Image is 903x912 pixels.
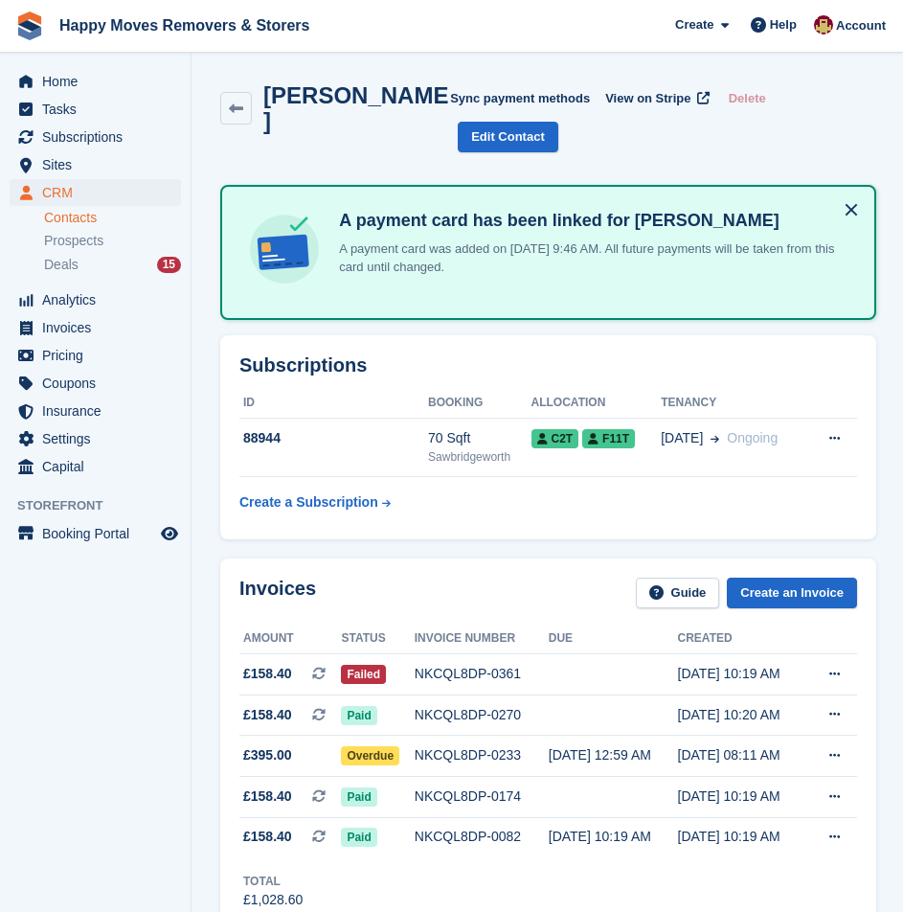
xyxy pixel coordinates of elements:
h2: Subscriptions [239,354,857,376]
a: Happy Moves Removers & Storers [52,10,317,41]
div: [DATE] 10:19 AM [678,664,807,684]
button: Sync payment methods [450,82,590,114]
div: [DATE] 10:19 AM [549,827,678,847]
span: £158.40 [243,787,292,807]
span: Storefront [17,496,191,515]
span: Subscriptions [42,124,157,150]
a: menu [10,286,181,313]
span: Paid [341,828,376,847]
span: Paid [341,706,376,725]
img: Steven Fry [814,15,833,34]
th: Booking [428,388,531,419]
span: Tasks [42,96,157,123]
span: Failed [341,665,386,684]
th: Due [549,624,678,654]
span: Paid [341,787,376,807]
a: Create an Invoice [727,578,857,609]
th: ID [239,388,428,419]
div: NKCQL8DP-0270 [415,705,549,725]
span: CRM [42,179,157,206]
img: card-linked-ebf98d0992dc2aeb22e95c0e3c79077019eb2392cfd83c6a337811c24bc77127.svg [245,210,324,288]
a: Edit Contact [458,122,558,153]
div: [DATE] 10:19 AM [678,787,807,807]
div: [DATE] 10:19 AM [678,827,807,847]
a: menu [10,453,181,480]
th: Amount [239,624,341,654]
a: menu [10,398,181,424]
div: NKCQL8DP-0174 [415,787,549,807]
a: menu [10,425,181,452]
span: C2T [531,429,579,448]
span: Invoices [42,314,157,341]
h2: [PERSON_NAME] [263,82,450,134]
h2: Invoices [239,578,316,609]
a: Prospects [44,231,181,251]
span: Settings [42,425,157,452]
p: A payment card was added on [DATE] 9:46 AM. All future payments will be taken from this card unti... [331,239,851,277]
th: Tenancy [661,388,806,419]
div: NKCQL8DP-0233 [415,745,549,765]
div: 88944 [239,428,428,448]
th: Status [341,624,414,654]
span: Ongoing [727,430,778,445]
span: Help [770,15,797,34]
span: Booking Portal [42,520,157,547]
th: Created [678,624,807,654]
div: Total [243,873,303,890]
div: [DATE] 10:20 AM [678,705,807,725]
div: 70 Sqft [428,428,531,448]
th: Allocation [531,388,662,419]
img: stora-icon-8386f47178a22dfd0bd8f6a31ec36ba5ce8667c1dd55bd0f319d3a0aa187defe.svg [15,11,44,40]
span: Coupons [42,370,157,397]
div: Sawbridgeworth [428,448,531,466]
span: Analytics [42,286,157,313]
a: Create a Subscription [239,485,391,520]
a: menu [10,68,181,95]
span: View on Stripe [605,89,690,108]
a: menu [10,124,181,150]
span: Home [42,68,157,95]
div: 15 [157,257,181,273]
div: NKCQL8DP-0361 [415,664,549,684]
div: [DATE] 12:59 AM [549,745,678,765]
h4: A payment card has been linked for [PERSON_NAME] [331,210,851,232]
a: View on Stripe [598,82,713,114]
span: £158.40 [243,705,292,725]
th: Invoice number [415,624,549,654]
span: Sites [42,151,157,178]
a: menu [10,151,181,178]
a: Preview store [158,522,181,545]
span: Pricing [42,342,157,369]
a: Guide [636,578,720,609]
button: Delete [721,82,774,114]
div: NKCQL8DP-0082 [415,827,549,847]
div: £1,028.60 [243,890,303,910]
a: menu [10,96,181,123]
span: Deals [44,256,79,274]
span: Capital [42,453,157,480]
span: £158.40 [243,664,292,684]
span: Account [836,16,886,35]
a: menu [10,342,181,369]
div: [DATE] 08:11 AM [678,745,807,765]
span: £395.00 [243,745,292,765]
span: Prospects [44,232,103,250]
a: Deals 15 [44,255,181,275]
a: menu [10,314,181,341]
div: Create a Subscription [239,492,378,513]
a: menu [10,520,181,547]
span: £158.40 [243,827,292,847]
a: menu [10,370,181,397]
span: [DATE] [661,428,703,448]
span: Insurance [42,398,157,424]
span: Overdue [341,746,399,765]
span: Create [675,15,713,34]
a: menu [10,179,181,206]
span: F11T [582,429,635,448]
a: Contacts [44,209,181,227]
